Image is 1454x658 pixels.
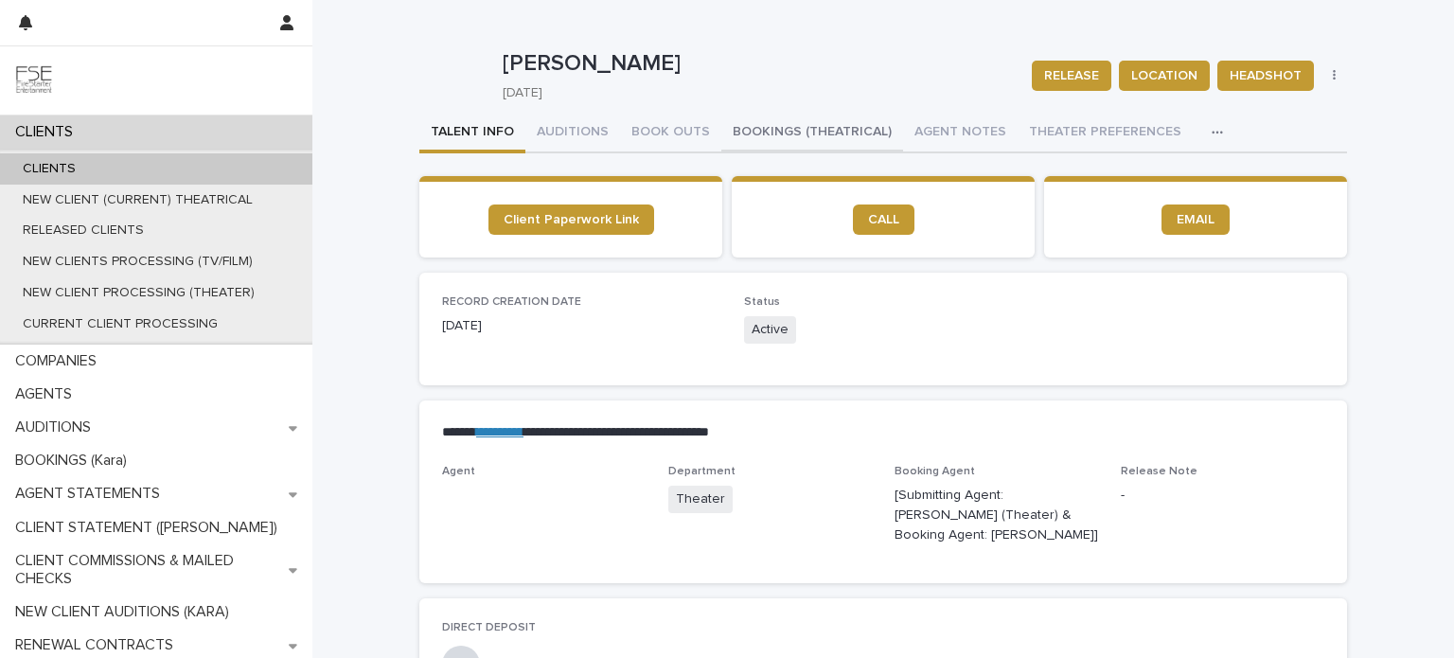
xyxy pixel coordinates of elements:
span: EMAIL [1177,213,1215,226]
span: RECORD CREATION DATE [442,296,581,308]
a: Client Paperwork Link [488,205,654,235]
p: [PERSON_NAME] [503,50,1017,78]
button: BOOKINGS (THEATRICAL) [721,114,903,153]
p: AGENTS [8,385,87,403]
span: Client Paperwork Link [504,213,639,226]
p: RENEWAL CONTRACTS [8,636,188,654]
p: BOOKINGS (Kara) [8,452,142,470]
p: [DATE] [442,316,721,336]
p: NEW CLIENT PROCESSING (THEATER) [8,285,270,301]
p: CLIENT STATEMENT ([PERSON_NAME]) [8,519,293,537]
p: AGENT STATEMENTS [8,485,175,503]
button: RELEASE [1032,61,1111,91]
span: Booking Agent [895,466,975,477]
span: Agent [442,466,475,477]
p: NEW CLIENT (CURRENT) THEATRICAL [8,192,268,208]
p: NEW CLIENT AUDITIONS (KARA) [8,603,244,621]
p: - [1121,486,1324,506]
a: EMAIL [1161,205,1230,235]
p: CLIENTS [8,123,88,141]
span: LOCATION [1131,66,1197,85]
p: CLIENT COMMISSIONS & MAILED CHECKS [8,552,289,588]
p: CURRENT CLIENT PROCESSING [8,316,233,332]
button: HEADSHOT [1217,61,1314,91]
p: [DATE] [503,85,1009,101]
p: [Submitting Agent: [PERSON_NAME] (Theater) & Booking Agent: [PERSON_NAME]] [895,486,1098,544]
p: NEW CLIENTS PROCESSING (TV/FILM) [8,254,268,270]
p: AUDITIONS [8,418,106,436]
button: TALENT INFO [419,114,525,153]
span: Release Note [1121,466,1197,477]
button: BOOK OUTS [620,114,721,153]
button: LOCATION [1119,61,1210,91]
p: COMPANIES [8,352,112,370]
button: AUDITIONS [525,114,620,153]
button: THEATER PREFERENCES [1018,114,1193,153]
span: Active [744,316,796,344]
p: CLIENTS [8,161,91,177]
span: RELEASE [1044,66,1099,85]
span: Department [668,466,736,477]
span: HEADSHOT [1230,66,1302,85]
span: Status [744,296,780,308]
span: DIRECT DEPOSIT [442,622,536,633]
button: AGENT NOTES [903,114,1018,153]
img: 9JgRvJ3ETPGCJDhvPVA5 [15,62,53,99]
span: Theater [668,486,733,513]
a: CALL [853,205,914,235]
span: CALL [868,213,899,226]
p: RELEASED CLIENTS [8,222,159,239]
